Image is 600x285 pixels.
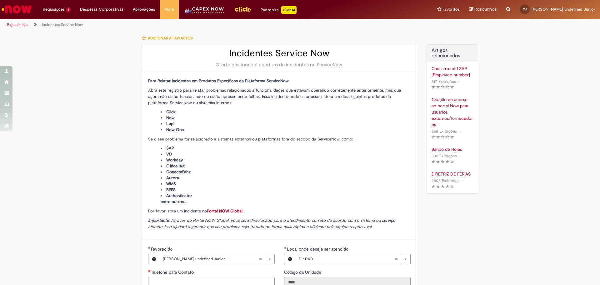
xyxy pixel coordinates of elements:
span: 317 Exibições [432,79,456,84]
span: Requisições [43,6,65,13]
a: Rascunhos [469,7,497,13]
a: Dir DVDLimpar campo Local onde deseja ser atendido [296,254,410,264]
span: Se o seu problema for relacionado a sistemas externos ou plataformas fora do escopo da ServiceNow... [148,136,353,142]
img: click_logo_yellow_360x200.png [234,4,251,14]
span: • [461,176,464,185]
span: • [458,152,462,160]
span: Office 365 [166,163,185,169]
span: Obrigatório Preenchido [284,247,287,249]
span: Despesas Corporativas [80,6,123,13]
button: Adicionar a Favoritos [142,32,196,45]
span: Dir DVD [299,254,395,264]
span: 268 Exibições [432,129,457,134]
button: Favorecido, Visualizar este registro Claudio Jose Bertolucci undefined Junior [148,254,160,264]
h2: Incidentes Service Now [148,48,411,59]
button: Local onde deseja ser atendido, Visualizar este registro Dir DVD [284,254,296,264]
span: Click [166,109,176,115]
span: Favoritos [442,6,460,13]
span: Necessários [148,270,151,272]
span: 332 Exibições [432,153,457,159]
span: 1 [66,7,71,13]
a: [PERSON_NAME] undefined JuniorLimpar campo Favorecido [160,254,274,264]
abbr: Limpar campo Local onde deseja ser atendido [392,254,401,264]
span: [PERSON_NAME] undefined Junior [532,7,595,12]
span: VD [166,151,172,157]
span: Obrigatório Preenchido [148,247,151,249]
span: Necessários - Local onde deseja ser atendido [287,246,350,252]
ul: Trilhas de página [5,19,395,31]
span: CJ [523,7,527,11]
span: Aprovações [133,6,155,13]
img: ServiceNow [1,3,33,16]
span: Por favor, abra um incidente no [148,208,243,214]
span: Authenticator [166,193,192,198]
span: Rascunhos [474,6,497,12]
span: 2506 Exibições [432,178,459,183]
a: Criação de acesso ao portal Now para usuários externos/fornecedores [432,96,473,128]
label: Somente leitura - Código da Unidade [284,269,322,275]
span: More [164,6,174,13]
span: BEES [166,187,176,192]
span: WMS [166,181,176,186]
span: • [458,127,462,135]
span: • [457,77,461,86]
span: Adicionar a Favoritos [148,36,193,41]
p: +GenAi [281,6,297,14]
span: Now One [166,127,184,132]
div: Oferta destinada à abertura de incidentes no ServiceNow. [148,62,411,68]
span: Abra este registro para relatar problemas relacionados a funcionalidades que estavam operando cor... [148,88,401,105]
img: CapexLogo5.png [183,6,225,19]
span: Aurora [166,175,179,181]
span: [PERSON_NAME] undefined Junior [163,254,259,264]
a: Cadastro cód SAP [Employee number] [432,65,473,78]
a: Incidentes Service Now [42,22,83,27]
a: Banco de Horas [432,146,473,152]
span: Telefone para Contato [151,269,195,275]
div: Padroniza [261,6,297,14]
a: DIRETRIZ DE FÉRIAS [432,171,473,177]
a: Portal NOW Global. [207,208,243,214]
span: Para Relatar Incidentes em Produtos Específicos da Plataforma ServiceNow [148,78,289,84]
span: SAP [166,145,174,151]
abbr: Limpar campo Favorecido [256,254,265,264]
strong: Importante [148,218,169,223]
span: : Através do Portal NOW Global, você será direcionado para o atendimento correto de acordo com o ... [148,218,395,229]
h3: Artigos relacionados [432,48,473,59]
span: entre outros... [161,199,187,204]
span: Workday [166,157,183,163]
a: Página inicial [7,22,28,27]
span: Now [166,115,175,120]
span: Favorecido, Claudio Jose Bertolucci undefined Junior [151,246,174,252]
span: ConectaFahz [166,169,191,175]
span: Lupi [166,121,174,126]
